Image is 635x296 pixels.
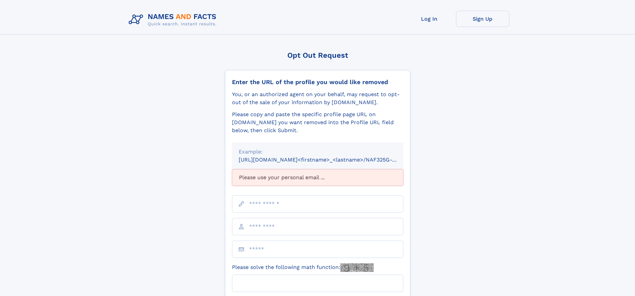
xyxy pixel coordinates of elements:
div: Enter the URL of the profile you would like removed [232,78,403,86]
div: Please use your personal email ... [232,169,403,186]
label: Please solve the following math function: [232,263,374,272]
a: Log In [403,11,456,27]
div: You, or an authorized agent on your behalf, may request to opt-out of the sale of your informatio... [232,90,403,106]
a: Sign Up [456,11,509,27]
div: Please copy and paste the specific profile page URL on [DOMAIN_NAME] you want removed into the Pr... [232,110,403,134]
img: Logo Names and Facts [126,11,222,29]
small: [URL][DOMAIN_NAME]<firstname>_<lastname>/NAF325G-xxxxxxxx [239,157,416,163]
div: Example: [239,148,397,156]
div: Opt Out Request [225,51,410,59]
